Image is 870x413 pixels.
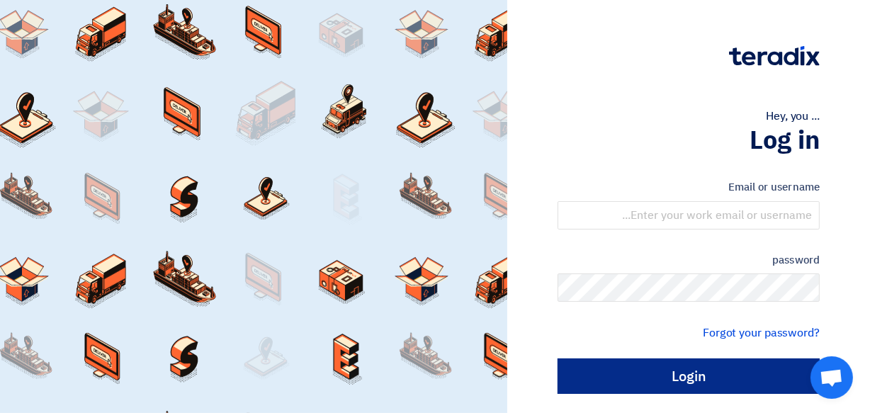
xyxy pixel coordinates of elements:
[703,324,820,341] a: Forgot your password?
[558,358,820,394] input: Login
[750,121,820,159] font: Log in
[729,46,820,66] img: Teradix logo
[766,108,820,125] font: Hey, you ...
[558,201,820,230] input: Enter your work email or username...
[728,179,820,195] font: Email or username
[810,356,853,399] a: Open chat
[772,252,820,268] font: password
